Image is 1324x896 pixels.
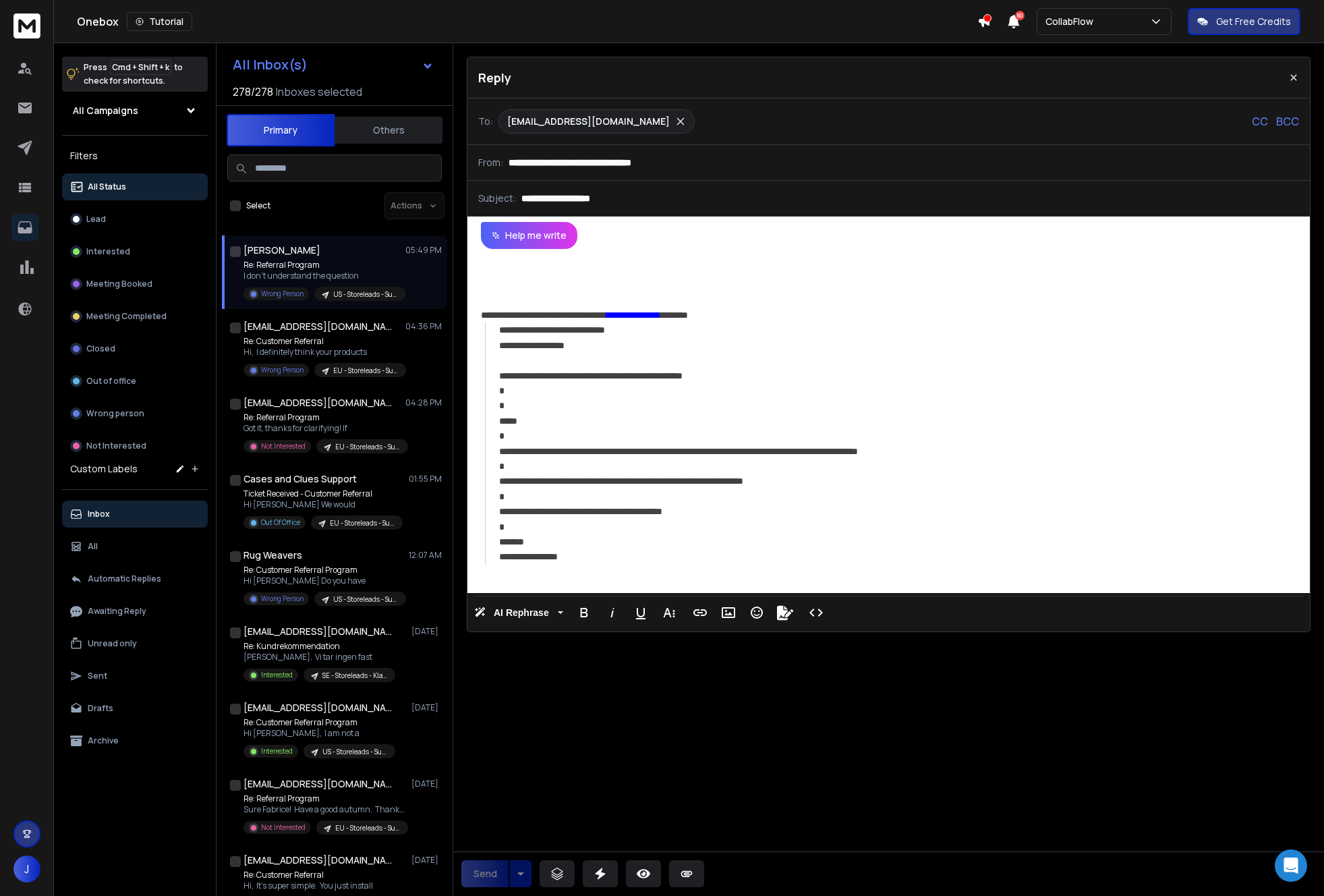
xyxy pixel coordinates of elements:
button: Bold (⌘B) [571,599,597,626]
div: Onebox [77,12,977,31]
button: Wrong person [62,400,208,427]
button: Emoticons [744,599,770,626]
p: Inbox [88,509,110,520]
button: Unread only [62,630,208,657]
p: Sent [88,671,107,681]
span: 50 [1015,11,1025,20]
p: Lead [86,214,106,225]
button: Code View [803,599,829,626]
p: EU - Storeleads - Support emails - CollabCenter [335,442,400,452]
p: Ticket Received - Customer Referral [243,488,403,499]
label: Select [246,200,270,211]
p: I don't understand the question [243,271,405,281]
h3: Custom Labels [70,462,138,476]
p: Interested [86,246,130,257]
p: EU - Storeleads - Support emails - CollabCenter [333,366,398,376]
h1: [EMAIL_ADDRESS][DOMAIN_NAME] [243,701,392,715]
p: CC [1252,113,1268,130]
button: Interested [62,238,208,265]
button: J [13,856,40,883]
button: More Text [656,599,682,626]
h1: [EMAIL_ADDRESS][DOMAIN_NAME] [243,625,392,638]
p: Press to check for shortcuts. [84,61,183,88]
button: Insert Image (⌘P) [716,599,741,626]
h3: Filters [62,146,208,165]
p: Hi [PERSON_NAME] We would [243,499,403,510]
p: 04:36 PM [405,321,442,332]
p: Meeting Booked [86,279,152,289]
button: All Status [62,173,208,200]
p: Wrong Person [261,289,304,299]
p: To: [478,115,493,128]
p: [DATE] [411,702,442,713]
p: All Status [88,181,126,192]
p: Not Interested [261,822,306,833]
p: [DATE] [411,855,442,866]
p: Meeting Completed [86,311,167,322]
p: Out of office [86,376,136,387]
p: Unread only [88,638,137,649]
p: [DATE] [411,626,442,637]
button: Automatic Replies [62,565,208,592]
p: EU - Storeleads - Support emails - CollabCenter [330,518,395,528]
span: 278 / 278 [233,84,273,100]
p: Hi, It’s super simple. You just install [243,880,395,891]
p: Re: Referral Program [243,793,405,804]
h1: Cases and Clues Support [243,472,357,486]
p: Re: Referral Program [243,412,405,423]
p: All [88,541,98,552]
span: Cmd + Shift + k [110,59,171,75]
p: Re: Customer Referral [243,336,405,347]
p: From: [478,156,503,169]
p: Closed [86,343,115,354]
p: Interested [261,746,293,756]
p: Re: Customer Referral Program [243,717,395,728]
h1: [EMAIL_ADDRESS][DOMAIN_NAME] [243,853,392,867]
button: Drafts [62,695,208,722]
h1: All Campaigns [73,104,138,117]
button: Out of office [62,368,208,395]
button: Closed [62,335,208,362]
h3: Inboxes selected [276,84,362,100]
p: Interested [261,670,293,680]
button: All Campaigns [62,97,208,124]
p: CollabFlow [1045,15,1099,28]
button: AI Rephrase [471,599,566,626]
p: Archive [88,735,119,746]
button: All [62,533,208,560]
button: Primary [227,114,335,146]
button: Meeting Booked [62,271,208,298]
button: Awaiting Reply [62,598,208,625]
p: BCC [1276,113,1299,130]
p: [DATE] [411,779,442,789]
button: Signature [772,599,798,626]
p: Drafts [88,703,113,714]
button: All Inbox(s) [222,51,444,78]
p: EU - Storeleads - Support emails - CollabCenter [335,823,400,833]
p: Get Free Credits [1216,15,1291,28]
p: Hi, I definitely think your products [243,347,405,358]
p: Got it, thanks for clarifying! If [243,423,405,434]
p: Wrong Person [261,594,304,604]
p: Re: Customer Referral Program [243,565,405,576]
button: Lead [62,206,208,233]
span: AI Rephrase [491,607,552,619]
p: US - Storeleads - Support emails - CollabCenter [333,594,398,605]
div: Open Intercom Messenger [1275,849,1307,882]
button: Insert Link (⌘K) [687,599,713,626]
p: Out Of Office [261,517,300,528]
p: 04:28 PM [405,397,442,408]
button: Others [335,115,442,145]
p: [PERSON_NAME], Vi tar ingen fast [243,652,395,663]
h1: Rug Weavers [243,549,302,562]
p: US - Storeleads - Support emails - CollabCenter [333,289,398,300]
p: 01:55 PM [409,474,442,484]
p: 05:49 PM [405,245,442,256]
p: 12:07 AM [409,550,442,561]
h1: [PERSON_NAME] [243,244,320,257]
button: Not Interested [62,432,208,459]
button: Get Free Credits [1188,8,1300,35]
p: US - Storeleads - Support emails - CollabCenter [322,747,387,757]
